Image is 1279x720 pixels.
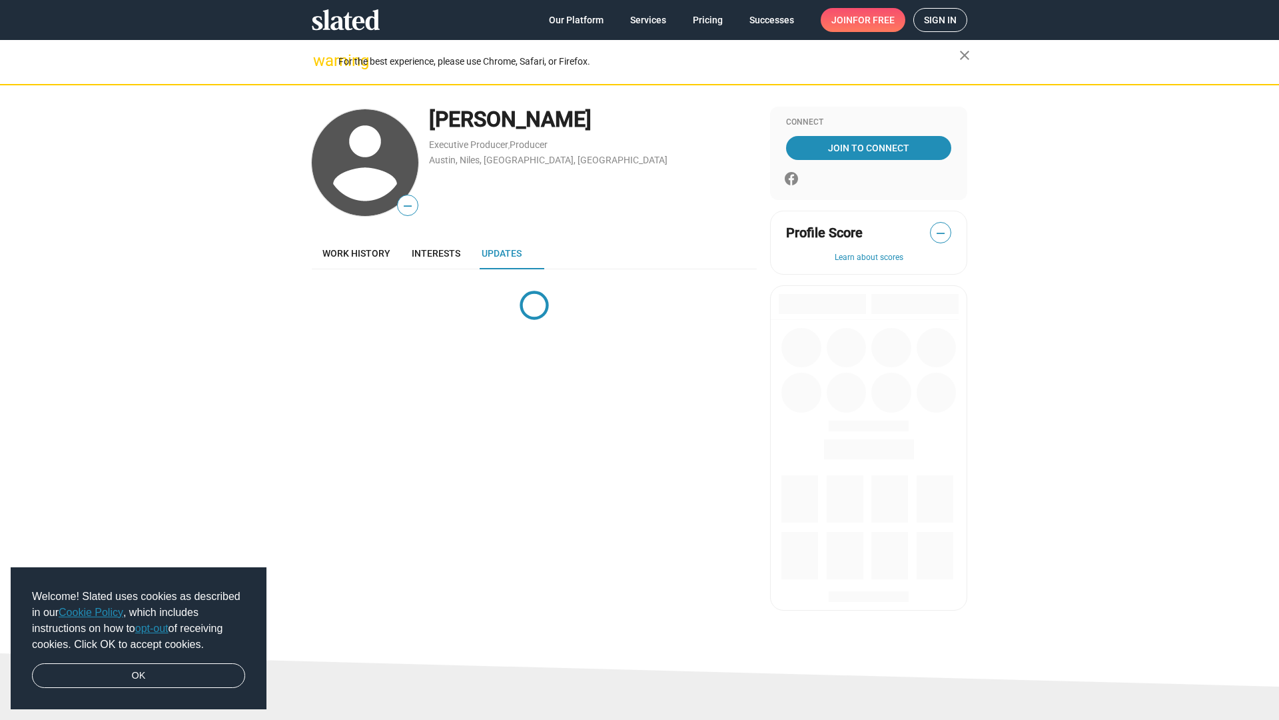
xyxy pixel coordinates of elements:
span: Successes [749,8,794,32]
mat-icon: close [957,47,973,63]
a: Services [620,8,677,32]
span: Updates [482,248,522,259]
a: Interests [401,237,471,269]
a: dismiss cookie message [32,663,245,689]
a: Producer [510,139,548,150]
a: Cookie Policy [59,607,123,618]
span: Sign in [924,9,957,31]
a: Sign in [913,8,967,32]
span: Profile Score [786,224,863,242]
button: Learn about scores [786,253,951,263]
div: cookieconsent [11,567,266,710]
a: Joinfor free [821,8,905,32]
span: Our Platform [549,8,604,32]
span: Interests [412,248,460,259]
span: Join [831,8,895,32]
div: [PERSON_NAME] [429,105,757,134]
a: Executive Producer [429,139,508,150]
a: Austin, Niles, [GEOGRAPHIC_DATA], [GEOGRAPHIC_DATA] [429,155,667,165]
div: Connect [786,117,951,128]
a: Our Platform [538,8,614,32]
div: For the best experience, please use Chrome, Safari, or Firefox. [338,53,959,71]
span: — [398,197,418,215]
span: Pricing [693,8,723,32]
span: , [508,142,510,149]
a: opt-out [135,623,169,634]
span: for free [853,8,895,32]
a: Work history [312,237,401,269]
span: Join To Connect [789,136,949,160]
span: Services [630,8,666,32]
a: Successes [739,8,805,32]
span: Work history [322,248,390,259]
a: Join To Connect [786,136,951,160]
mat-icon: warning [313,53,329,69]
a: Pricing [682,8,733,32]
span: — [931,225,951,242]
a: Updates [471,237,532,269]
span: Welcome! Slated uses cookies as described in our , which includes instructions on how to of recei... [32,589,245,653]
